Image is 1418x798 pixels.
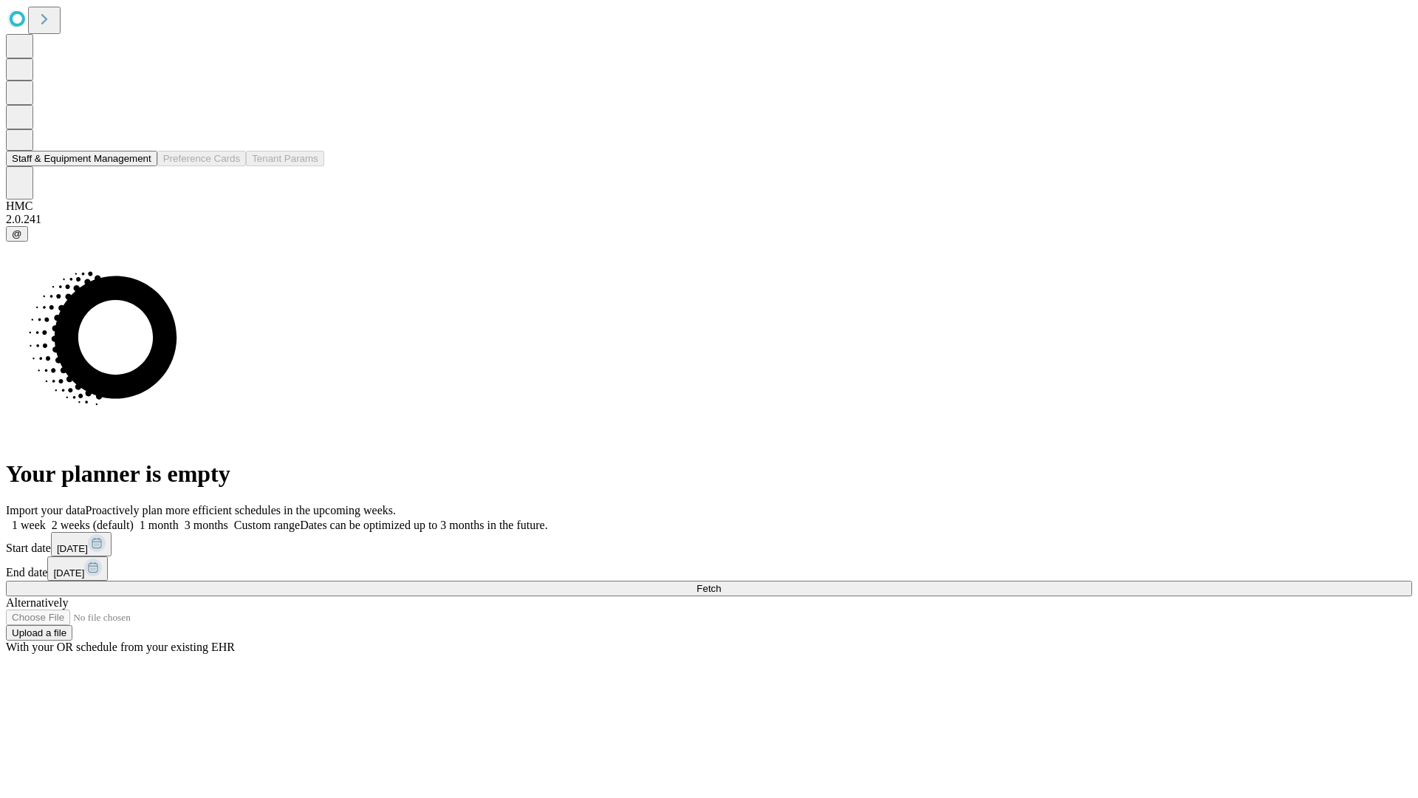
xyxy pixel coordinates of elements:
span: Dates can be optimized up to 3 months in the future. [300,519,547,531]
button: Tenant Params [246,151,324,166]
span: [DATE] [53,567,84,579]
span: Alternatively [6,596,68,609]
span: Fetch [696,583,721,594]
div: HMC [6,199,1412,213]
span: 1 month [140,519,179,531]
h1: Your planner is empty [6,460,1412,488]
button: [DATE] [51,532,112,556]
button: Upload a file [6,625,72,641]
span: 1 week [12,519,46,531]
span: Import your data [6,504,86,516]
button: [DATE] [47,556,108,581]
span: Proactively plan more efficient schedules in the upcoming weeks. [86,504,396,516]
div: End date [6,556,1412,581]
span: 3 months [185,519,228,531]
span: With your OR schedule from your existing EHR [6,641,235,653]
div: 2.0.241 [6,213,1412,226]
div: Start date [6,532,1412,556]
span: 2 weeks (default) [52,519,134,531]
span: Custom range [234,519,300,531]
button: Staff & Equipment Management [6,151,157,166]
span: @ [12,228,22,239]
span: [DATE] [57,543,88,554]
button: @ [6,226,28,242]
button: Fetch [6,581,1412,596]
button: Preference Cards [157,151,246,166]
